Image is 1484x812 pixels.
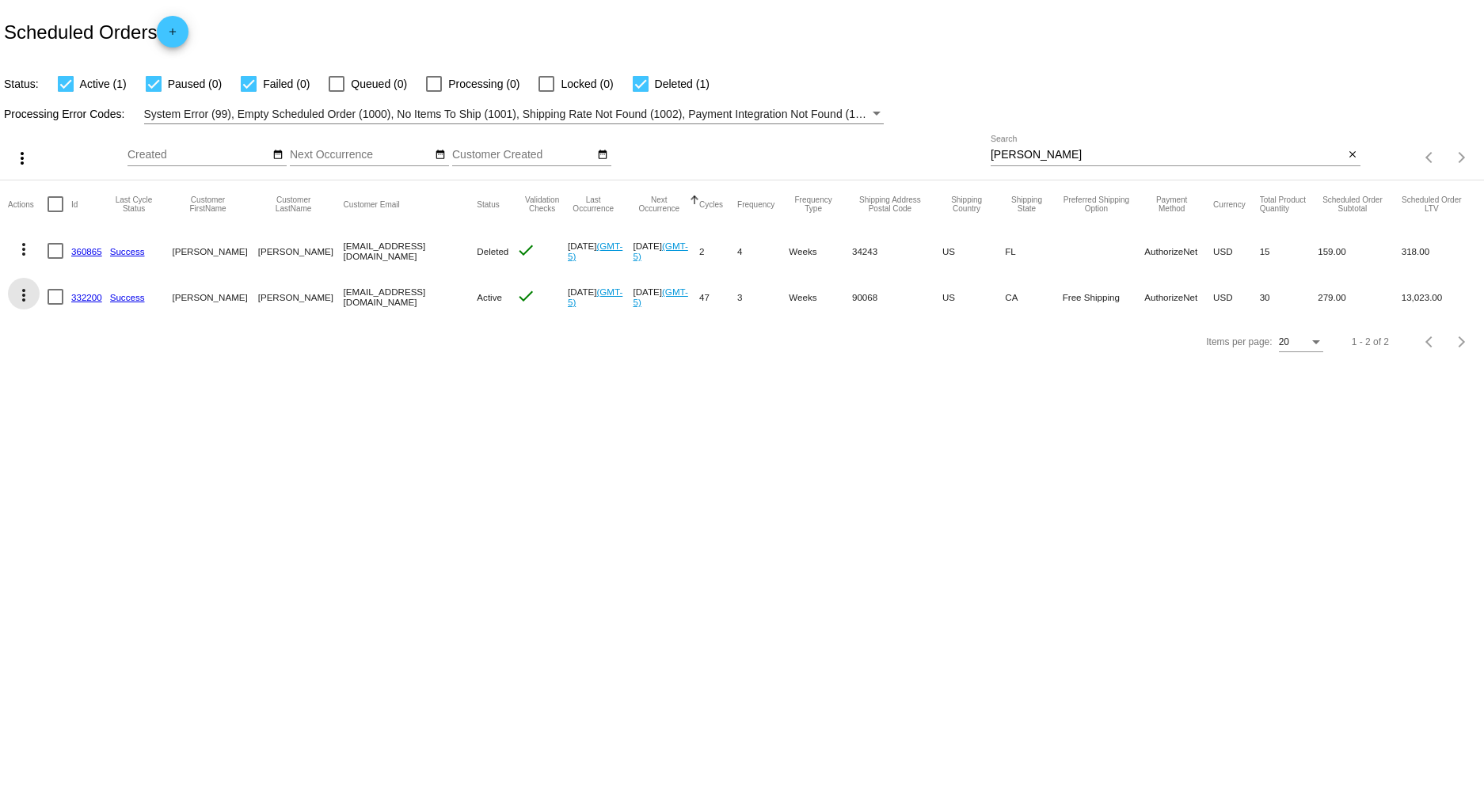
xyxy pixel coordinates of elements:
mat-select: Items per page: [1279,337,1323,348]
mat-cell: 13,023.00 [1402,274,1476,320]
mat-icon: check [516,241,535,260]
a: (GMT-5) [633,286,687,307]
mat-cell: FL [1005,228,1062,274]
button: Change sorting for ShippingCountry [942,195,991,213]
button: Change sorting for Subtotal [1318,195,1387,213]
a: (GMT-5) [568,286,622,307]
input: Search [991,149,1344,161]
mat-icon: add [163,26,182,45]
mat-icon: date_range [435,149,446,161]
mat-cell: 279.00 [1318,274,1402,320]
a: Success [110,292,145,302]
button: Clear [1344,147,1360,164]
a: (GMT-5) [633,241,687,261]
span: Processing Error Codes: [4,108,125,120]
mat-cell: Weeks [789,274,852,320]
mat-cell: AuthorizeNet [1144,228,1213,274]
a: (GMT-5) [568,241,622,261]
button: Change sorting for Status [477,199,499,209]
mat-cell: 4 [737,228,789,274]
button: Change sorting for CustomerLastName [258,195,329,213]
mat-cell: CA [1005,274,1062,320]
button: Change sorting for ShippingState [1005,195,1048,213]
input: Customer Created [452,149,595,161]
input: Next Occurrence [290,149,432,161]
a: 360865 [71,246,102,256]
a: Success [110,246,145,256]
span: Status: [4,78,39,90]
mat-cell: [EMAIL_ADDRESS][DOMAIN_NAME] [344,228,478,274]
mat-cell: [DATE] [633,228,699,274]
mat-cell: 15 [1260,228,1318,274]
mat-cell: 34243 [852,228,942,274]
button: Next page [1446,326,1478,358]
button: Previous page [1414,326,1446,358]
h2: Scheduled Orders [4,16,188,47]
mat-cell: Free Shipping [1063,274,1145,320]
mat-cell: [EMAIL_ADDRESS][DOMAIN_NAME] [344,274,478,320]
mat-cell: 30 [1260,274,1318,320]
mat-cell: [DATE] [633,274,699,320]
mat-icon: more_vert [14,240,33,259]
span: Paused (0) [168,74,222,93]
mat-cell: US [942,228,1005,274]
mat-cell: [PERSON_NAME] [172,228,257,274]
button: Change sorting for PaymentMethod.Type [1144,195,1199,213]
button: Previous page [1414,142,1446,173]
span: 20 [1279,336,1289,347]
button: Change sorting for FrequencyType [789,195,838,213]
mat-cell: 90068 [852,274,942,320]
mat-icon: date_range [597,149,608,161]
button: Change sorting for LastOccurrenceUtc [568,195,619,213]
input: Created [127,149,270,161]
mat-cell: USD [1213,228,1260,274]
mat-icon: date_range [272,149,283,161]
mat-cell: 318.00 [1402,228,1476,274]
mat-cell: [PERSON_NAME] [258,228,344,274]
mat-header-cell: Validation Checks [516,180,568,228]
span: Deleted [477,246,508,256]
mat-cell: [DATE] [568,228,634,274]
button: Change sorting for LastProcessingCycleId [110,195,158,213]
mat-cell: 159.00 [1318,228,1402,274]
button: Change sorting for ShippingPostcode [852,195,928,213]
mat-cell: US [942,274,1005,320]
button: Change sorting for Frequency [737,199,774,209]
button: Change sorting for Id [71,199,78,209]
span: Failed (0) [263,74,310,93]
mat-header-cell: Actions [8,180,48,228]
mat-cell: [PERSON_NAME] [172,274,257,320]
button: Change sorting for CustomerFirstName [172,195,243,213]
button: Next page [1446,142,1478,173]
span: Processing (0) [448,74,519,93]
mat-cell: [PERSON_NAME] [258,274,344,320]
mat-cell: Weeks [789,228,852,274]
span: Locked (0) [561,74,613,93]
mat-cell: AuthorizeNet [1144,274,1213,320]
div: Items per page: [1206,336,1272,347]
a: 332200 [71,292,102,302]
mat-icon: close [1347,149,1358,161]
div: 1 - 2 of 2 [1352,336,1389,347]
mat-cell: [DATE] [568,274,634,320]
button: Change sorting for Cycles [699,199,723,209]
span: Active [477,292,502,302]
mat-cell: 2 [699,228,737,274]
span: Queued (0) [351,74,407,93]
span: Deleted (1) [655,74,710,93]
mat-icon: more_vert [13,149,32,168]
button: Change sorting for LifetimeValue [1402,195,1462,213]
mat-cell: 47 [699,274,737,320]
button: Change sorting for CurrencyIso [1213,199,1246,209]
span: Active (1) [80,74,127,93]
mat-header-cell: Total Product Quantity [1260,180,1318,228]
mat-icon: check [516,286,535,305]
button: Change sorting for PreferredShippingOption [1063,195,1131,213]
mat-cell: 3 [737,274,789,320]
mat-cell: USD [1213,274,1260,320]
button: Change sorting for NextOccurrenceUtc [633,195,685,213]
button: Change sorting for CustomerEmail [344,199,400,209]
mat-select: Filter by Processing Error Codes [144,104,885,124]
mat-icon: more_vert [14,286,33,305]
